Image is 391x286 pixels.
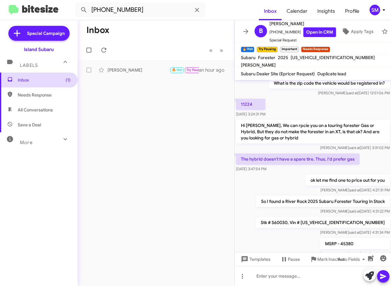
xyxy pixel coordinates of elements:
[18,92,71,98] span: Needs Response
[338,254,367,265] span: Auto Fields
[318,91,390,95] span: [PERSON_NAME] [DATE] 12:51:06 PM
[86,25,109,35] h1: Inbox
[269,20,336,27] span: [PERSON_NAME]
[220,46,223,54] span: »
[320,251,390,256] span: [PERSON_NAME] [DATE] 4:31:42 PM
[205,44,216,57] button: Previous
[317,71,346,77] span: Duplicate lead
[336,26,379,37] button: Apply Tags
[349,209,360,213] span: said at
[340,2,364,20] a: Profile
[257,47,277,52] small: Try Pausing
[199,67,229,73] div: an hour ago
[259,2,282,20] a: Inbox
[256,196,390,207] p: So I found a River Rock 2025 Subaru Forester Touring In Stock
[206,44,227,57] nav: Page navigation example
[320,230,390,235] span: [PERSON_NAME] [DATE] 4:31:34 PM
[303,27,336,37] a: Open in CRM
[216,44,227,57] button: Next
[186,68,205,72] span: Try Pausing
[333,254,372,265] button: Auto Fields
[241,47,254,52] small: 🔥 Hot
[258,55,275,60] span: Forester
[18,107,53,113] span: All Conversations
[256,217,390,228] p: Stk # S60030, Vin # [US_VEHICLE_IDENTIFICATION_NUMBER]
[301,47,330,52] small: Needs Response
[241,55,255,60] span: Subaru
[18,77,71,83] span: Inbox
[320,238,390,249] p: MSRP - 45380
[236,120,390,143] p: Hi [PERSON_NAME], We can rpcie you on a touring forester Gas or Hybrid, But they do not make the ...
[269,27,336,37] span: [PHONE_NUMBER]
[317,254,345,265] span: Mark Inactive
[236,166,266,171] span: [DATE] 3:47:54 PM
[349,251,360,256] span: said at
[280,47,299,52] small: Important
[20,140,33,145] span: More
[370,5,380,15] div: SM
[235,254,275,265] button: Templates
[108,67,170,73] div: [PERSON_NAME]
[236,99,265,110] p: 11224
[275,254,305,265] button: Pause
[351,26,374,37] span: Apply Tags
[349,230,360,235] span: said at
[18,122,41,128] span: Save a Deal
[241,71,315,77] span: Subaru Dealer Site (Epricer Request)
[320,145,390,150] span: [PERSON_NAME] [DATE] 3:31:02 PM
[209,46,213,54] span: «
[236,153,360,165] p: The hybrid doesn't have a spare tire. Thus, I'd prefer gas
[24,46,54,53] div: Island Subaru
[349,145,360,150] span: said at
[8,26,70,41] a: Special Campaign
[291,55,375,60] span: [US_VEHICLE_IDENTIFICATION_NUMBER]
[259,26,263,36] span: B
[349,188,360,192] span: said at
[305,254,350,265] button: Mark Inactive
[75,2,206,17] input: Search
[320,209,390,213] span: [PERSON_NAME] [DATE] 4:31:22 PM
[236,112,265,116] span: [DATE] 3:24:31 PM
[347,91,358,95] span: said at
[172,68,182,72] span: 🔥 Hot
[306,175,390,186] p: ok let me find one to price out for you
[278,55,288,60] span: 2025
[240,254,270,265] span: Templates
[269,77,390,89] p: What is the zip code the vehicle would be registered in?
[288,254,300,265] span: Pause
[27,30,65,36] span: Special Campaign
[282,2,312,20] a: Calendar
[170,66,199,73] div: I will be taking my business elsewhere
[364,5,384,15] button: SM
[269,37,336,43] span: Special Request
[20,63,38,68] span: Labels
[312,2,340,20] a: Insights
[320,188,390,192] span: [PERSON_NAME] [DATE] 4:27:31 PM
[241,62,276,68] span: [PERSON_NAME]
[66,77,71,83] span: (1)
